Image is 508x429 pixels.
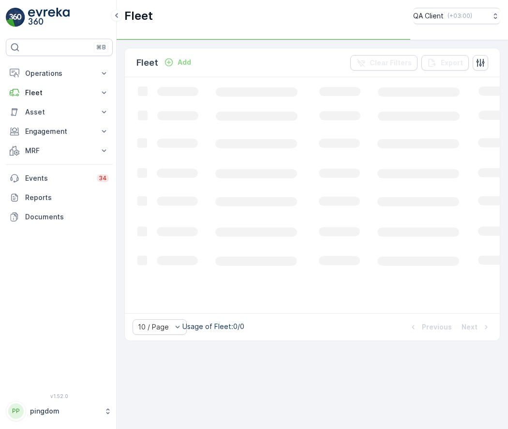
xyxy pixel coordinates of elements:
[441,58,463,68] p: Export
[461,321,492,333] button: Next
[413,11,444,21] p: QA Client
[370,58,412,68] p: Clear Filters
[6,393,113,399] span: v 1.52.0
[28,8,70,27] img: logo_light-DOdMpM7g.png
[6,102,113,122] button: Asset
[25,193,109,202] p: Reports
[6,188,113,207] a: Reports
[422,322,452,332] p: Previous
[6,401,113,421] button: PPpingdom
[6,64,113,83] button: Operations
[407,321,453,333] button: Previous
[421,55,469,71] button: Export
[25,127,93,136] p: Engagement
[30,406,99,416] p: pingdom
[8,403,24,419] div: PP
[6,169,113,188] a: Events34
[25,107,93,117] p: Asset
[178,57,191,67] p: Add
[124,8,153,24] p: Fleet
[160,57,195,68] button: Add
[6,141,113,160] button: MRF
[350,55,418,71] button: Clear Filters
[25,69,93,78] p: Operations
[6,83,113,102] button: Fleet
[136,56,158,70] p: Fleet
[6,207,113,227] a: Documents
[6,8,25,27] img: logo
[25,88,93,98] p: Fleet
[25,212,109,222] p: Documents
[99,174,107,182] p: 34
[96,43,106,51] p: ⌘B
[448,12,472,20] p: ( +03:00 )
[413,8,500,24] button: QA Client(+03:00)
[182,322,244,331] p: Usage of Fleet : 0/0
[25,146,93,156] p: MRF
[462,322,478,332] p: Next
[6,122,113,141] button: Engagement
[25,173,91,183] p: Events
